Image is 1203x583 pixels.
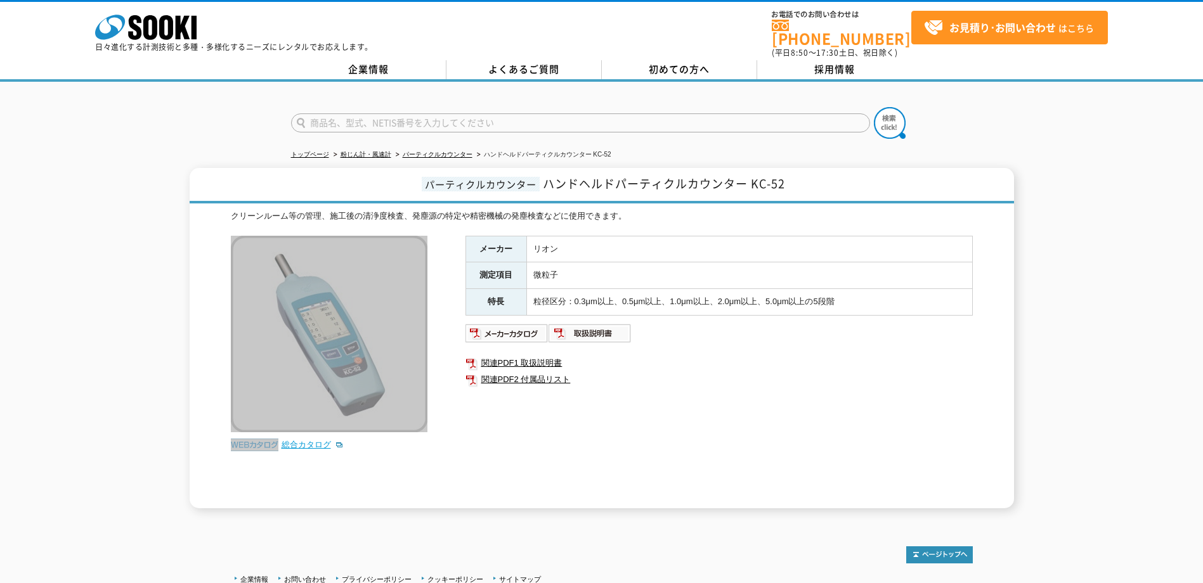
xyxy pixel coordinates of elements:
a: プライバシーポリシー [342,575,412,583]
a: 初めての方へ [602,60,757,79]
a: 採用情報 [757,60,913,79]
a: お問い合わせ [284,575,326,583]
span: ハンドヘルドパーティクルカウンター KC-52 [543,175,785,192]
span: お電話でのお問い合わせは [772,11,911,18]
img: トップページへ [906,546,973,563]
td: リオン [526,236,972,262]
input: 商品名、型式、NETIS番号を入力してください [291,113,870,132]
a: 粉じん計・風速計 [341,151,391,158]
span: 初めての方へ [649,62,710,76]
a: 関連PDF1 取扱説明書 [465,355,973,371]
span: はこちら [924,18,1094,37]
a: よくあるご質問 [446,60,602,79]
a: 企業情報 [240,575,268,583]
li: ハンドヘルドパーティクルカウンター KC-52 [474,148,611,162]
img: ハンドヘルドパーティクルカウンター KC-52 [231,236,427,432]
a: メーカーカタログ [465,331,549,341]
a: クッキーポリシー [427,575,483,583]
span: 17:30 [816,47,839,58]
a: 総合カタログ [282,440,344,449]
a: トップページ [291,151,329,158]
p: 日々進化する計測技術と多種・多様化するニーズにレンタルでお応えします。 [95,43,373,51]
td: 微粒子 [526,262,972,289]
img: btn_search.png [874,107,906,139]
td: 粒径区分：0.3μm以上、0.5μm以上、1.0μm以上、2.0μm以上、5.0μm以上の5段階 [526,289,972,316]
span: パーティクルカウンター [422,177,540,191]
a: [PHONE_NUMBER] [772,20,911,46]
a: 企業情報 [291,60,446,79]
a: 取扱説明書 [549,331,632,341]
img: 取扱説明書 [549,323,632,343]
th: メーカー [465,236,526,262]
th: 測定項目 [465,262,526,289]
strong: お見積り･お問い合わせ [949,20,1056,35]
span: 8:50 [791,47,809,58]
img: webカタログ [231,439,278,451]
div: クリーンルーム等の管理、施工後の清浄度検査、発塵源の特定や精密機械の発塵検査などに使用できます。 [231,210,973,223]
th: 特長 [465,289,526,316]
img: メーカーカタログ [465,323,549,343]
a: お見積り･お問い合わせはこちら [911,11,1108,44]
a: 関連PDF2 付属品リスト [465,371,973,388]
a: サイトマップ [499,575,541,583]
span: (平日 ～ 土日、祝日除く) [772,47,897,58]
a: パーティクルカウンター [403,151,472,158]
